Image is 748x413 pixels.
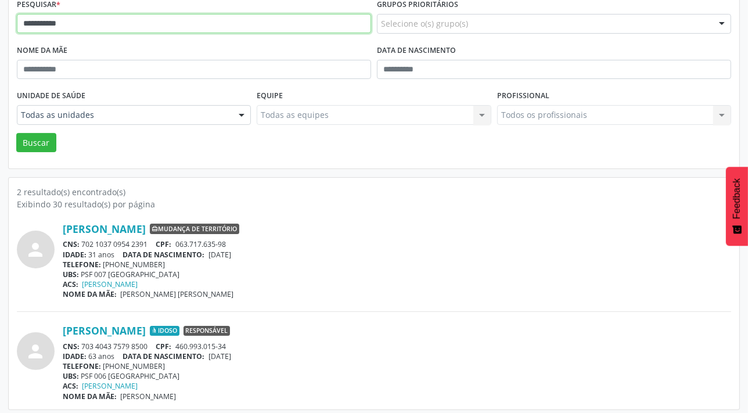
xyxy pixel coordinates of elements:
i: person [26,341,46,362]
span: CPF: [156,239,172,249]
i: person [26,239,46,260]
div: [PHONE_NUMBER] [63,260,731,270]
div: [PHONE_NUMBER] [63,361,731,371]
span: UBS: [63,270,79,279]
div: 63 anos [63,351,731,361]
span: TELEFONE: [63,260,101,270]
span: CPF: [156,342,172,351]
span: ACS: [63,279,78,289]
span: NOME DA MÃE: [63,392,117,401]
a: [PERSON_NAME] [63,324,146,337]
span: NOME DA MÃE: [63,289,117,299]
button: Feedback - Mostrar pesquisa [726,167,748,246]
span: CNS: [63,342,80,351]
span: DATA DE NASCIMENTO: [123,250,205,260]
div: 2 resultado(s) encontrado(s) [17,186,731,198]
span: Selecione o(s) grupo(s) [381,17,468,30]
label: Equipe [257,87,283,105]
label: Profissional [497,87,549,105]
span: ACS: [63,381,78,391]
div: 31 anos [63,250,731,260]
div: 702 1037 0954 2391 [63,239,731,249]
span: Feedback [732,178,742,219]
span: IDADE: [63,250,87,260]
span: CNS: [63,239,80,249]
div: 703 4043 7579 8500 [63,342,731,351]
a: [PERSON_NAME] [63,222,146,235]
span: UBS: [63,371,79,381]
span: 063.717.635-98 [175,239,226,249]
span: Idoso [150,326,179,336]
span: [DATE] [208,351,231,361]
span: IDADE: [63,351,87,361]
label: Data de nascimento [377,42,456,60]
span: [PERSON_NAME] [121,392,177,401]
span: Mudança de território [150,224,239,234]
span: DATA DE NASCIMENTO: [123,351,205,361]
div: Exibindo 30 resultado(s) por página [17,198,731,210]
span: Responsável [184,326,230,336]
span: Todas as unidades [21,109,227,121]
span: 460.993.015-34 [175,342,226,351]
a: [PERSON_NAME] [82,381,138,391]
div: PSF 007 [GEOGRAPHIC_DATA] [63,270,731,279]
button: Buscar [16,133,56,153]
span: [DATE] [208,250,231,260]
label: Unidade de saúde [17,87,85,105]
span: [PERSON_NAME] [PERSON_NAME] [121,289,234,299]
span: TELEFONE: [63,361,101,371]
label: Nome da mãe [17,42,67,60]
div: PSF 006 [GEOGRAPHIC_DATA] [63,371,731,381]
a: [PERSON_NAME] [82,279,138,289]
